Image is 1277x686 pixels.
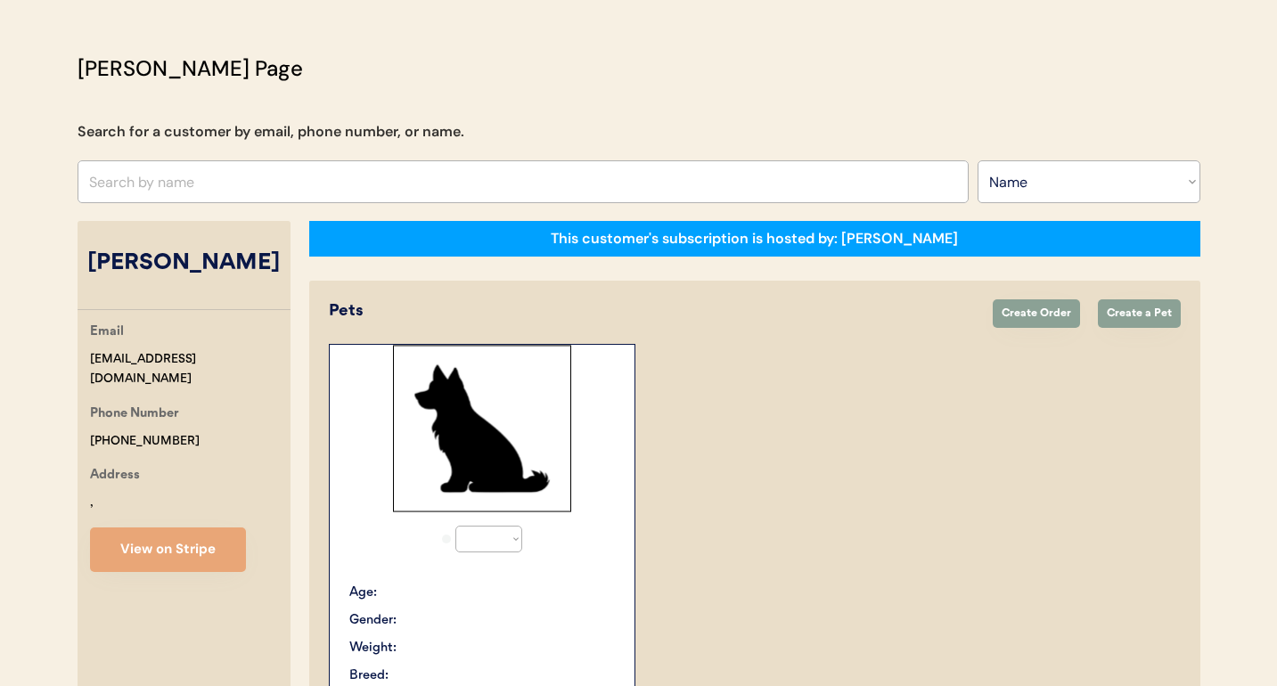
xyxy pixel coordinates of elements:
div: Address [90,465,140,487]
div: Age: [349,584,377,602]
div: [PERSON_NAME] [78,247,291,281]
div: [PERSON_NAME] Page [78,53,303,85]
div: This customer's subscription is hosted by: [PERSON_NAME] [551,229,958,249]
button: Create a Pet [1098,299,1181,328]
div: Breed: [349,666,389,685]
div: Search for a customer by email, phone number, or name. [78,121,464,143]
div: Phone Number [90,404,179,426]
div: Gender: [349,611,397,630]
div: Email [90,322,124,344]
input: Search by name [78,160,969,203]
div: Weight: [349,639,397,657]
div: [PHONE_NUMBER] [90,431,200,452]
div: Pets [329,299,975,323]
div: , [90,493,94,513]
div: [EMAIL_ADDRESS][DOMAIN_NAME] [90,349,291,390]
button: Create Order [993,299,1080,328]
img: Rectangle%2029.svg [393,345,571,512]
button: View on Stripe [90,527,246,572]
